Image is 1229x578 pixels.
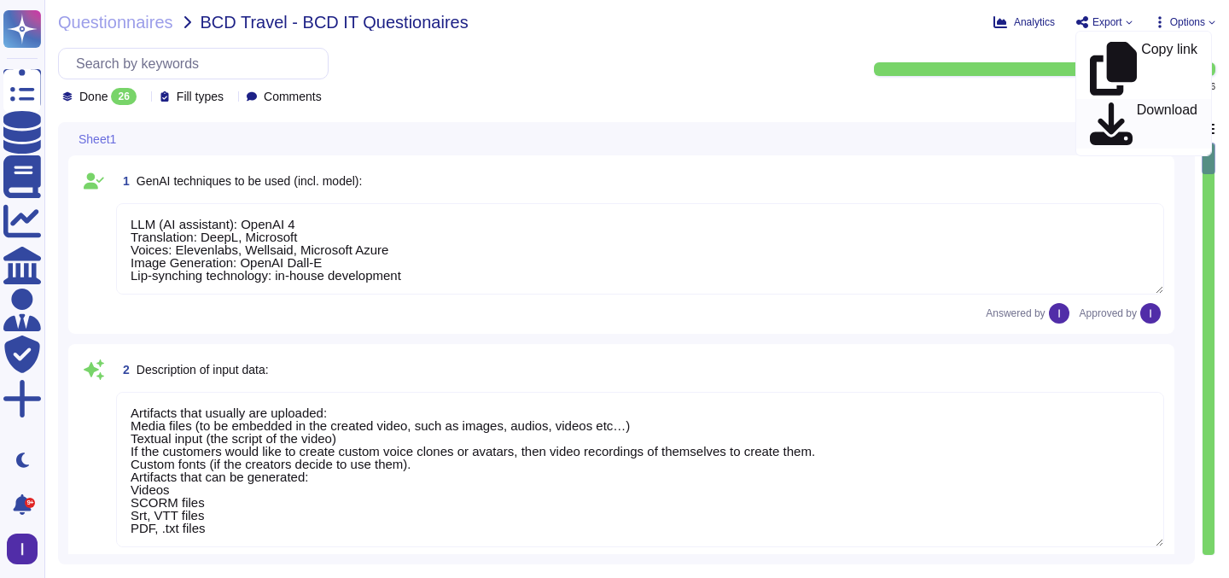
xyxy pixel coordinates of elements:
[116,203,1164,295] textarea: LLM (AI assistant): OpenAI 4 Translation: DeepL, Microsoft Voices: Elevenlabs, Wellsaid, Microsof...
[1141,43,1197,96] p: Copy link
[1014,17,1055,27] span: Analytics
[1076,99,1211,149] a: Download
[7,534,38,564] img: user
[993,15,1055,29] button: Analytics
[58,14,173,31] span: Questionnaires
[116,175,130,187] span: 1
[1170,17,1205,27] span: Options
[25,498,35,508] div: 9+
[177,90,224,102] span: Fill types
[1080,308,1137,318] span: Approved by
[201,14,469,31] span: BCD Travel - BCD IT Questionaires
[79,133,116,145] span: Sheet1
[67,49,328,79] input: Search by keywords
[79,90,108,102] span: Done
[137,174,363,188] span: GenAI techniques to be used (incl. model):
[137,363,269,377] span: Description of input data:
[116,364,130,376] span: 2
[1049,303,1069,324] img: user
[986,308,1045,318] span: Answered by
[1137,103,1197,145] p: Download
[1140,303,1161,324] img: user
[116,392,1164,547] textarea: Artifacts that usually are uploaded: Media files (to be embedded in the created video, such as im...
[3,530,50,568] button: user
[111,88,136,105] div: 26
[1076,38,1211,99] a: Copy link
[1092,17,1122,27] span: Export
[264,90,322,102] span: Comments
